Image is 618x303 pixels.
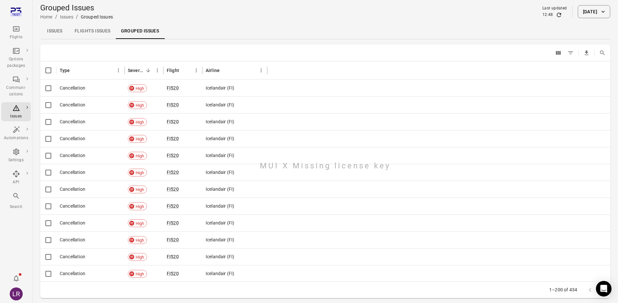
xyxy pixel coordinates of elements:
button: Sort [144,66,153,75]
a: FI520 [167,170,179,175]
span: High [133,187,147,193]
div: Communi-cations [4,85,28,98]
button: Search [1,190,31,212]
div: Icelandair (FI) [202,96,267,113]
a: FI520 [167,237,179,242]
div: Icelandair (FI) [202,198,267,214]
div: Options packages [4,56,28,69]
div: Open Intercom Messenger [596,281,612,297]
button: Search [597,47,608,59]
div: Cancellation [56,147,125,164]
div: Cancellation [56,164,125,181]
div: Type [60,68,70,73]
div: 12:48 [542,12,553,18]
button: Notifications [10,272,23,285]
a: Options packages [1,45,31,71]
div: Cancellation [56,79,125,96]
div: Icelandair (FI) [202,214,267,231]
span: High [133,119,147,126]
span: High [133,220,147,227]
div: Cancellation [56,198,125,214]
button: Airline column menu [257,66,266,75]
div: Flights [4,34,28,41]
div: Airline [206,68,220,73]
div: Icelandair (FI) [202,248,267,265]
p: 1–200 of 434 [549,286,577,293]
a: Automations [1,124,31,143]
button: Severity column menu [153,66,162,75]
div: Icelandair (FI) [202,231,267,248]
button: Laufey Rut [7,285,25,303]
div: Cancellation [56,181,125,198]
div: Grouped Issues [81,14,113,20]
div: Cancellation [56,96,125,113]
button: [DATE] [578,5,610,18]
a: Flights issues [69,23,116,39]
h1: Grouped Issues [40,3,113,13]
div: Settings [4,157,28,164]
button: Refresh data [556,12,562,18]
span: High [133,203,147,210]
div: API [4,179,28,186]
a: FI520 [167,119,179,124]
span: High [133,85,147,92]
span: High [133,102,147,109]
a: FI520 [167,153,179,158]
div: Cancellation [56,265,125,282]
a: Issues [60,14,73,19]
div: Icelandair (FI) [202,79,267,96]
div: Search [4,204,28,210]
div: Cancellation [56,248,125,265]
div: Icelandair (FI) [202,147,267,164]
div: Local navigation [40,23,610,39]
button: Flight column menu [192,66,201,75]
div: Icelandair (FI) [202,265,267,282]
button: Type column menu [114,66,123,75]
div: Icelandair (FI) [202,113,267,130]
div: Issues [4,113,28,120]
button: Filters [565,47,576,59]
div: Cancellation [56,113,125,130]
a: API [1,168,31,188]
span: High [133,136,147,142]
button: Columns [552,47,564,59]
li: / [55,13,57,21]
a: Flights [1,23,31,42]
div: Cancellation [56,214,125,231]
span: High [133,237,147,244]
div: Icelandair (FI) [202,130,267,147]
div: LR [10,287,23,300]
span: High [133,254,147,261]
span: High [133,153,147,159]
a: Settings [1,146,31,165]
span: High [133,170,147,176]
a: FI520 [167,85,179,91]
a: FI520 [167,102,179,107]
a: FI520 [167,203,179,209]
div: Icelandair (FI) [202,181,267,198]
a: Home [40,14,53,19]
div: Automations [4,135,28,141]
div: Cancellation [56,130,125,147]
li: / [76,13,78,21]
a: FI520 [167,254,179,259]
a: Issues [40,23,69,39]
a: FI520 [167,136,179,141]
button: Export [581,47,592,59]
a: FI520 [167,271,179,276]
a: FI520 [167,187,179,192]
a: FI520 [167,220,179,225]
div: Flight [167,68,179,73]
a: Grouped issues [116,23,164,39]
div: Severity [128,68,143,73]
div: Cancellation [56,231,125,248]
div: Last updated [542,5,567,12]
div: Icelandair (FI) [202,164,267,181]
span: High [133,271,147,277]
a: Issues [1,102,31,122]
a: Communi-cations [1,74,31,100]
nav: Breadcrumbs [40,13,113,21]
